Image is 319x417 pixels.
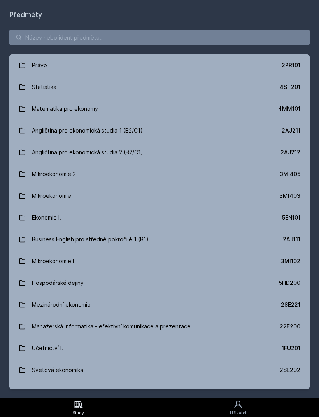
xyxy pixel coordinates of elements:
div: 2AJ211 [282,127,300,134]
a: Business English pro středně pokročilé 1 (B1) 2AJ111 [9,229,310,250]
div: Mikroekonomie [32,188,71,204]
a: Mikroekonomie 3MI403 [9,185,310,207]
div: Ekonomie II. [32,384,62,400]
div: Účetnictví I. [32,340,63,356]
a: Účetnictví I. 1FU201 [9,337,310,359]
a: Angličtina pro ekonomická studia 1 (B2/C1) 2AJ211 [9,120,310,141]
div: 22F200 [280,323,300,330]
a: Mikroekonomie 2 3MI405 [9,163,310,185]
a: Hospodářské dějiny 5HD200 [9,272,310,294]
div: 4MM101 [278,105,300,113]
a: Mikroekonomie I 3MI102 [9,250,310,272]
div: Manažerská informatika - efektivní komunikace a prezentace [32,319,191,334]
a: Právo 2PR101 [9,54,310,76]
div: 5EN101 [282,214,300,222]
a: Ekonomie I. 5EN101 [9,207,310,229]
div: 2SE221 [281,301,300,309]
a: Statistika 4ST201 [9,76,310,98]
div: 2SE202 [280,366,300,374]
div: 5HD200 [279,279,300,287]
input: Název nebo ident předmětu… [9,30,310,45]
a: Mezinárodní ekonomie 2SE221 [9,294,310,316]
div: 2AJ111 [283,236,300,243]
div: 3MI102 [281,257,300,265]
div: 5EN411 [282,388,300,396]
div: 4ST201 [280,83,300,91]
div: 2AJ212 [280,148,300,156]
div: Matematika pro ekonomy [32,101,98,117]
div: Angličtina pro ekonomická studia 2 (B2/C1) [32,145,143,160]
div: Ekonomie I. [32,210,61,225]
div: 1FU201 [282,344,300,352]
div: Právo [32,58,47,73]
h1: Předměty [9,9,310,20]
div: Business English pro středně pokročilé 1 (B1) [32,232,149,247]
div: Hospodářské dějiny [32,275,84,291]
div: Mikroekonomie 2 [32,166,76,182]
a: Manažerská informatika - efektivní komunikace a prezentace 22F200 [9,316,310,337]
div: Study [73,410,84,416]
div: 3MI405 [280,170,300,178]
div: Mikroekonomie I [32,253,74,269]
div: 3MI403 [279,192,300,200]
div: Angličtina pro ekonomická studia 1 (B2/C1) [32,123,143,138]
a: Světová ekonomika 2SE202 [9,359,310,381]
div: Světová ekonomika [32,362,83,378]
div: 2PR101 [282,61,300,69]
a: Ekonomie II. 5EN411 [9,381,310,403]
div: Uživatel [230,410,246,416]
div: Mezinárodní ekonomie [32,297,91,312]
a: Angličtina pro ekonomická studia 2 (B2/C1) 2AJ212 [9,141,310,163]
div: Statistika [32,79,56,95]
a: Matematika pro ekonomy 4MM101 [9,98,310,120]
